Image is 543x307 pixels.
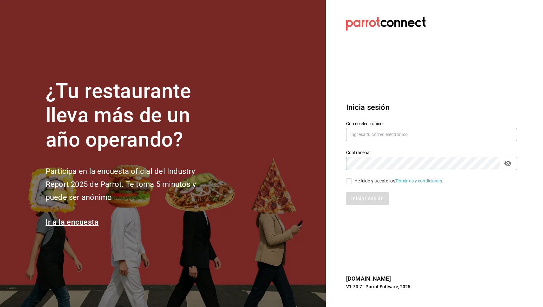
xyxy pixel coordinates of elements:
[46,165,217,204] h2: Participa en la encuesta oficial del Industry Report 2025 de Parrot. Te toma 5 minutos y puede se...
[354,178,443,184] div: He leído y acepto los
[346,283,517,290] p: V1.70.7 - Parrot Software, 2025.
[502,158,513,169] button: passwordField
[346,275,391,282] a: [DOMAIN_NAME]
[395,178,443,183] a: Términos y condiciones.
[346,128,517,141] input: Ingresa tu correo electrónico
[346,102,517,113] h3: Inicia sesión
[46,218,99,227] a: Ir a la encuesta
[46,79,217,152] h1: ¿Tu restaurante lleva más de un año operando?
[346,150,517,154] label: Contraseña
[346,121,517,126] label: Correo electrónico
